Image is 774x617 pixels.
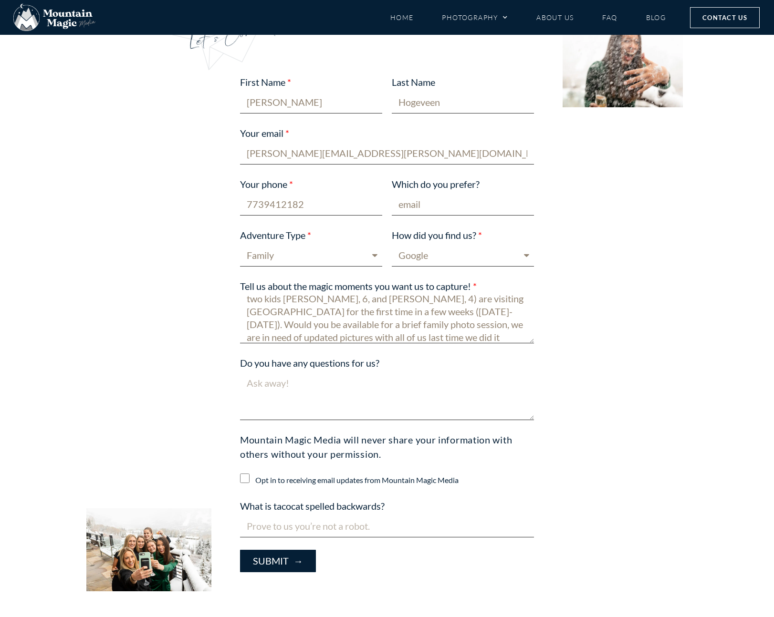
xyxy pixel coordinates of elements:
[392,228,482,244] label: How did you find us?
[392,177,480,193] label: Which do you prefer?
[646,9,666,26] a: Blog
[240,75,291,91] label: First Name
[392,75,435,91] label: Last Name
[240,75,534,585] form: Contact Form
[442,9,508,26] a: Photography
[702,12,747,23] span: Contact Us
[240,515,534,537] input: Prove to us you’re not a robot.
[240,499,385,515] label: What is tacocat spelled backwards?
[240,550,316,572] button: Submit→
[240,126,289,142] label: Your email
[536,9,574,26] a: About Us
[240,193,382,216] input: Only numbers and phone characters (#, -, *, etc) are accepted.
[240,279,477,295] label: Tell us about the magic moments you want us to capture!
[13,4,95,31] img: Mountain Magic Media photography logo Crested Butte Photographer
[602,9,617,26] a: FAQ
[563,27,683,107] img: woman laughing holding hand out showing off engagement ring surprise proposal Aspen snowy winter ...
[240,356,379,372] label: Do you have any questions for us?
[235,432,539,461] div: Mountain Magic Media will never share your information with others without your permission.
[240,228,311,244] label: Adventure Type
[255,475,459,484] label: Opt in to receiving email updates from Mountain Magic Media
[392,193,534,216] input: Email, Call, or Text?
[86,508,211,591] img: holding phone selfie group of women showing off engagement ring surprise proposal Aspen snowy win...
[240,177,293,193] label: Your phone
[253,555,303,566] span: Submit
[690,7,760,28] a: Contact Us
[390,9,414,26] a: Home
[289,555,303,566] span: →
[390,9,666,26] nav: Menu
